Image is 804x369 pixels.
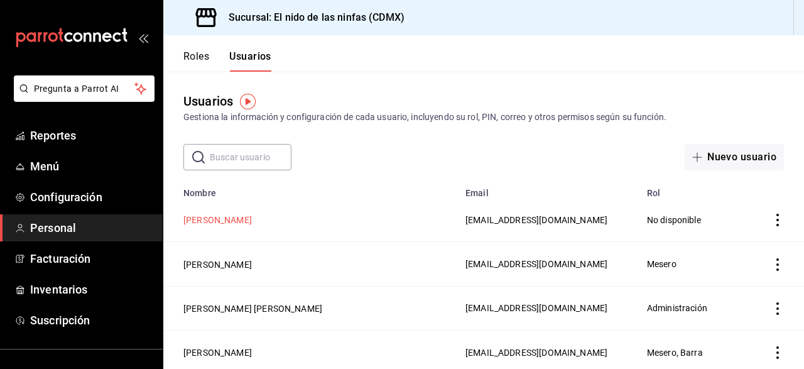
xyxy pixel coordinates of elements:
span: Pregunta a Parrot AI [34,82,135,96]
span: Menú [30,158,153,175]
img: Tooltip marker [240,94,256,109]
span: [EMAIL_ADDRESS][DOMAIN_NAME] [465,259,607,269]
span: [EMAIL_ADDRESS][DOMAIN_NAME] [465,215,607,225]
button: [PERSON_NAME] [PERSON_NAME] [183,302,322,315]
th: Rol [639,180,751,198]
button: [PERSON_NAME] [183,258,252,271]
div: Gestiona la información y configuración de cada usuario, incluyendo su rol, PIN, correo y otros p... [183,111,784,124]
div: Usuarios [183,92,233,111]
span: Personal [30,219,153,236]
span: Mesero [647,259,676,269]
button: actions [771,258,784,271]
button: Usuarios [229,50,271,72]
td: No disponible [639,198,751,242]
span: Administración [647,303,707,313]
button: actions [771,214,784,226]
input: Buscar usuario [210,145,291,170]
span: [EMAIL_ADDRESS][DOMAIN_NAME] [465,303,607,313]
span: Inventarios [30,281,153,298]
button: [PERSON_NAME] [183,214,252,226]
button: open_drawer_menu [138,33,148,43]
button: actions [771,302,784,315]
button: [PERSON_NAME] [183,346,252,359]
span: [EMAIL_ADDRESS][DOMAIN_NAME] [465,348,607,358]
span: Suscripción [30,312,153,329]
div: navigation tabs [183,50,271,72]
button: Roles [183,50,209,72]
h3: Sucursal: El nido de las ninfas (CDMX) [219,10,405,25]
span: Reportes [30,127,153,144]
th: Nombre [163,180,458,198]
a: Pregunta a Parrot AI [9,91,155,104]
button: Nuevo usuario [685,144,784,170]
button: actions [771,346,784,359]
span: Mesero, Barra [647,348,703,358]
span: Facturación [30,250,153,267]
th: Email [458,180,639,198]
span: Configuración [30,189,153,206]
button: Pregunta a Parrot AI [14,75,155,102]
